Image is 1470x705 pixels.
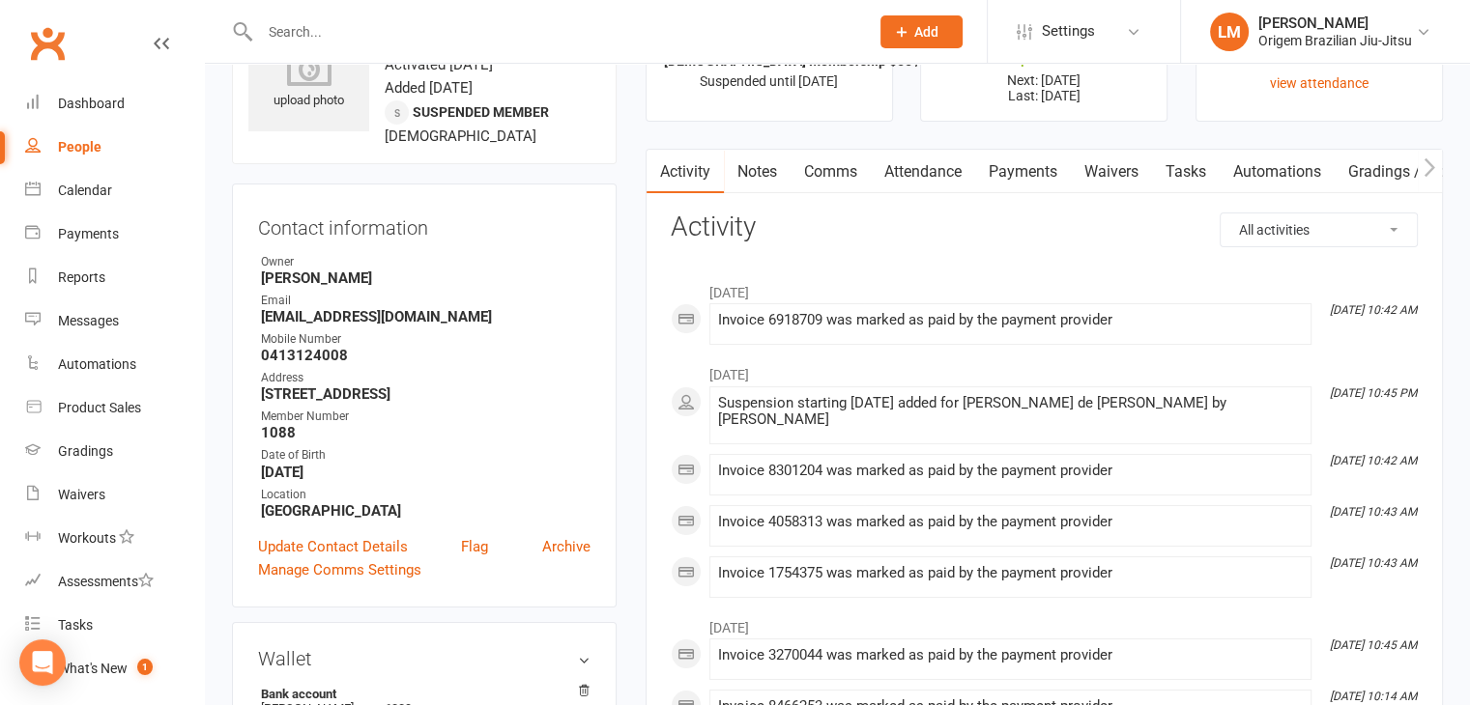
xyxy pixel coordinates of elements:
[1330,386,1417,400] i: [DATE] 10:45 PM
[718,395,1303,428] div: Suspension starting [DATE] added for [PERSON_NAME] de [PERSON_NAME] by [PERSON_NAME]
[261,385,591,403] strong: [STREET_ADDRESS]
[385,56,493,73] time: Activated [DATE]
[261,486,591,504] div: Location
[261,446,591,465] div: Date of Birth
[1330,638,1417,652] i: [DATE] 10:45 AM
[461,535,488,558] a: Flag
[938,72,1149,103] p: Next: [DATE] Last: [DATE]
[718,647,1303,663] div: Invoice 3270044 was marked as paid by the payment provider
[58,574,154,589] div: Assessments
[1330,454,1417,467] i: [DATE] 10:42 AM
[413,104,549,120] span: Suspended member
[1210,13,1249,51] div: LM
[58,530,116,546] div: Workouts
[718,463,1303,479] div: Invoice 8301204 was marked as paid by the payment provider
[1258,14,1412,32] div: [PERSON_NAME]
[1258,32,1412,49] div: Origem Brazilian Jiu-Jitsu
[25,604,204,647] a: Tasks
[1042,10,1095,53] span: Settings
[25,256,204,299] a: Reports
[975,150,1071,194] a: Payments
[25,212,204,256] a: Payments
[718,514,1303,530] div: Invoice 4058313 was marked as paid by the payment provider
[25,560,204,604] a: Assessments
[791,150,871,194] a: Comms
[261,424,591,441] strong: 1088
[700,73,838,89] span: Suspended until [DATE]
[261,253,591,271] div: Owner
[19,639,66,686] div: Open Intercom Messenger
[1330,505,1417,519] i: [DATE] 10:43 AM
[1214,47,1425,68] div: Never
[137,659,153,675] span: 1
[258,558,421,581] a: Manage Comms Settings
[880,15,963,48] button: Add
[724,150,791,194] a: Notes
[718,565,1303,581] div: Invoice 1754375 was marked as paid by the payment provider
[1071,150,1152,194] a: Waivers
[25,473,204,517] a: Waivers
[261,369,591,387] div: Address
[25,517,204,560] a: Workouts
[58,226,119,241] div: Payments
[25,343,204,386] a: Automations
[938,47,1149,68] div: $0.00
[23,19,72,68] a: Clubworx
[261,292,591,310] div: Email
[25,82,204,126] a: Dashboard
[58,661,128,676] div: What's New
[542,535,591,558] a: Archive
[1152,150,1220,194] a: Tasks
[58,487,105,502] div: Waivers
[25,647,204,691] a: What's New1
[58,356,136,372] div: Automations
[718,312,1303,328] div: Invoice 6918709 was marked as paid by the payment provider
[261,308,591,325] strong: [EMAIL_ADDRESS][DOMAIN_NAME]
[261,330,591,349] div: Mobile Number
[671,272,1418,303] li: [DATE]
[25,299,204,343] a: Messages
[58,400,141,415] div: Product Sales
[1330,690,1417,703] i: [DATE] 10:14 AM
[671,212,1418,242] h3: Activity
[1220,150,1335,194] a: Automations
[25,386,204,430] a: Product Sales
[58,443,113,459] div: Gradings
[1330,303,1417,317] i: [DATE] 10:42 AM
[58,96,125,111] div: Dashboard
[248,47,369,111] div: upload photo
[254,18,855,45] input: Search...
[1270,75,1369,91] a: view attendance
[25,126,204,169] a: People
[914,24,938,40] span: Add
[58,617,93,633] div: Tasks
[25,430,204,473] a: Gradings
[258,535,408,558] a: Update Contact Details
[261,687,581,701] strong: Bank account
[258,210,591,239] h3: Contact information
[261,502,591,520] strong: [GEOGRAPHIC_DATA]
[647,150,724,194] a: Activity
[385,79,473,97] time: Added [DATE]
[871,150,975,194] a: Attendance
[25,169,204,212] a: Calendar
[261,347,591,364] strong: 0413124008
[261,408,591,426] div: Member Number
[385,127,536,145] span: [DEMOGRAPHIC_DATA]
[261,464,591,481] strong: [DATE]
[261,269,591,287] strong: [PERSON_NAME]
[58,139,101,155] div: People
[671,354,1418,385] li: [DATE]
[1330,556,1417,570] i: [DATE] 10:43 AM
[671,607,1418,638] li: [DATE]
[258,648,591,669] h3: Wallet
[58,269,105,285] div: Reports
[58,313,119,328] div: Messages
[58,183,112,198] div: Calendar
